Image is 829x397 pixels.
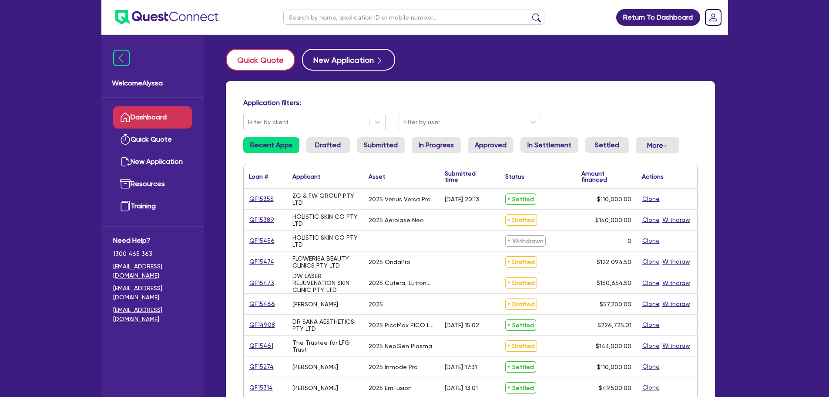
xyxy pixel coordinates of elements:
[249,194,274,204] a: QF15355
[642,236,660,246] button: Clone
[243,137,299,153] a: Recent Apps
[292,301,338,308] div: [PERSON_NAME]
[226,49,295,71] button: Quick Quote
[113,106,192,129] a: Dashboard
[249,362,274,372] a: QF15274
[642,383,660,393] button: Clone
[662,257,691,267] button: Withdraw
[120,156,131,167] img: new-application
[505,256,537,268] span: Drafted
[113,195,192,217] a: Training
[520,137,578,153] a: In Settlement
[616,9,700,26] a: Return To Dashboard
[642,173,664,180] div: Actions
[642,215,660,225] button: Clone
[369,384,412,391] div: 2025 EmFusion
[505,235,546,247] span: Withdrawn
[369,217,424,224] div: 2025 Aerolase Neo
[249,341,274,351] a: QF15461
[412,137,461,153] a: In Progress
[597,363,631,370] span: $110,000.00
[306,137,350,153] a: Drafted
[249,236,275,246] a: QF15456
[505,340,537,352] span: Drafted
[662,278,691,288] button: Withdraw
[585,137,629,153] a: Settled
[369,173,385,180] div: Asset
[226,49,302,71] a: Quick Quote
[115,10,218,24] img: quest-connect-logo-blue
[112,78,193,88] span: Welcome Alyssa
[642,341,660,351] button: Clone
[505,361,536,373] span: Settled
[505,193,536,205] span: Settled
[249,173,268,180] div: Loan #
[642,194,660,204] button: Clone
[445,170,487,183] div: Submitted time
[113,129,192,151] a: Quick Quote
[642,278,660,288] button: Clone
[249,299,275,309] a: QF15466
[292,272,358,293] div: DW LASER REJUVENATION SKIN CLINIC PTY. LTD.
[599,384,631,391] span: $49,500.00
[249,257,275,267] a: QF15474
[505,299,537,310] span: Drafted
[445,384,478,391] div: [DATE] 13:01
[642,362,660,372] button: Clone
[445,322,479,329] div: [DATE] 15:02
[662,215,691,225] button: Withdraw
[369,279,434,286] div: 2025 Cutera, Lutronic, [PERSON_NAME]
[249,278,275,288] a: QF15473
[505,277,537,288] span: Drafted
[369,363,418,370] div: 2025 Inmode Pro
[113,151,192,173] a: New Application
[581,170,631,183] div: Amount financed
[292,234,358,248] div: HOLISTIC SKIN CO PTY LTD
[642,257,660,267] button: Clone
[120,179,131,189] img: resources
[113,249,192,258] span: 1300 465 363
[662,299,691,309] button: Withdraw
[597,196,631,203] span: $110,000.00
[505,173,524,180] div: Status
[292,192,358,206] div: ZG & FW GROUP PTY LTD
[596,343,631,349] span: $143,000.00
[597,258,631,265] span: $122,094.50
[283,10,544,25] input: Search by name, application ID or mobile number...
[302,49,395,71] button: New Application
[113,235,192,246] span: Need Help?
[628,238,631,244] div: 0
[292,318,358,332] div: DR SANA AESTHETICS PTY LTD
[249,320,275,330] a: QF14908
[369,343,432,349] div: 2025 NeoGen Plasma
[357,137,405,153] a: Submitted
[642,320,660,330] button: Clone
[445,363,477,370] div: [DATE] 17:31
[636,137,679,153] button: Dropdown toggle
[292,339,358,353] div: The Trustee for LFG Trust
[369,301,383,308] div: 2025
[505,214,537,226] span: Drafted
[120,134,131,145] img: quick-quote
[600,301,631,308] span: $57,200.00
[113,50,130,66] img: icon-menu-close
[369,322,434,329] div: 2025 PicoMax PICO Laser
[597,322,631,329] span: $226,725.01
[369,258,410,265] div: 2025 OndaPro
[292,363,338,370] div: [PERSON_NAME]
[113,284,192,302] a: [EMAIL_ADDRESS][DOMAIN_NAME]
[113,262,192,280] a: [EMAIL_ADDRESS][DOMAIN_NAME]
[642,299,660,309] button: Clone
[113,305,192,324] a: [EMAIL_ADDRESS][DOMAIN_NAME]
[292,173,320,180] div: Applicant
[243,98,698,107] h4: Application filters:
[505,319,536,331] span: Settled
[468,137,514,153] a: Approved
[445,196,479,203] div: [DATE] 20:13
[595,217,631,224] span: $140,000.00
[292,384,338,391] div: [PERSON_NAME]
[113,173,192,195] a: Resources
[702,6,725,29] a: Dropdown toggle
[292,213,358,227] div: HOLISTIC SKIN CO PTY LTD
